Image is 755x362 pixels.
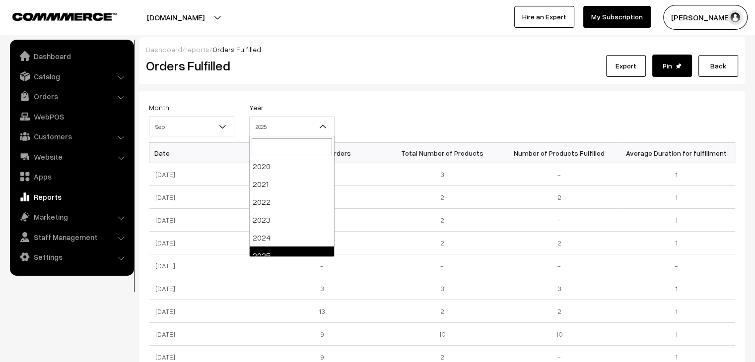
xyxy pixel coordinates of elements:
td: 3 [384,163,501,186]
a: Dashboard [146,45,182,54]
td: [DATE] [149,186,267,209]
th: Number of Products Fulfilled [501,143,618,163]
li: 2020 [250,157,334,175]
div: / / [146,44,738,55]
td: 1 [618,300,735,323]
td: 10 [384,323,501,346]
label: Year [249,102,264,113]
a: Hire an Expert [514,6,574,28]
td: 10 [501,323,618,346]
img: tab_keywords_by_traffic_grey.svg [99,58,107,65]
a: Apps [12,168,131,185]
td: 2 [384,209,501,232]
img: tab_domain_overview_orange.svg [27,58,35,65]
a: Staff Management [12,228,131,246]
td: [DATE] [149,163,267,186]
td: - [384,254,501,277]
a: Settings [12,248,131,266]
button: [PERSON_NAME]… [663,5,748,30]
td: 1 [618,232,735,254]
a: Catalog [12,67,131,85]
td: 1 [618,186,735,209]
li: 2022 [250,193,334,211]
a: COMMMERCE [12,10,99,22]
a: Customers [12,127,131,145]
button: Export [606,55,646,77]
td: [DATE] [149,277,267,300]
div: v 4.0.25 [28,16,49,24]
a: Reports [12,188,131,206]
a: Website [12,148,131,166]
td: 1 [618,163,735,186]
a: Dashboard [12,47,131,65]
li: 2024 [250,229,334,246]
td: 2 [501,186,618,209]
a: My Subscription [583,6,651,28]
span: Sep [149,117,234,136]
span: Orders Fulfilled [212,45,261,54]
td: [DATE] [149,300,267,323]
td: - [501,163,618,186]
h2: Orders Fulfilled [146,58,334,73]
td: 3 [501,277,618,300]
td: 9 [267,323,384,346]
button: [DOMAIN_NAME] [112,5,239,30]
td: 2 [384,300,501,323]
td: - [501,209,618,232]
td: 1 [618,277,735,300]
button: Pin [652,55,692,77]
img: website_grey.svg [16,26,24,34]
img: logo_orange.svg [16,16,24,24]
span: 2025 [249,117,335,136]
label: Month [149,102,169,113]
div: Keywords by Traffic [110,59,167,65]
td: [DATE] [149,323,267,346]
td: 1 [618,209,735,232]
a: WebPOS [12,108,131,125]
td: 1 [618,323,735,346]
td: 3 [384,277,501,300]
a: Orders [12,87,131,105]
th: Total Number of Products [384,143,501,163]
li: 2021 [250,175,334,193]
td: 2 [384,232,501,254]
div: Domain: [DOMAIN_NAME] [26,26,109,34]
td: [DATE] [149,254,267,277]
a: Back [698,55,738,77]
th: Average Duration for fulfillment [618,143,735,163]
td: 2 [501,300,618,323]
td: 3 [267,277,384,300]
img: COMMMERCE [12,13,117,20]
span: Sep [149,118,234,135]
li: 2023 [250,211,334,229]
td: 2 [384,186,501,209]
td: 13 [267,300,384,323]
td: 2 [501,232,618,254]
td: - [501,254,618,277]
div: Domain Overview [38,59,89,65]
td: - [618,254,735,277]
td: [DATE] [149,209,267,232]
img: user [728,10,743,25]
th: Date [149,143,267,163]
span: 2025 [250,118,334,135]
td: - [267,254,384,277]
li: 2025 [250,246,334,264]
a: reports [185,45,209,54]
a: Marketing [12,208,131,226]
td: [DATE] [149,232,267,254]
